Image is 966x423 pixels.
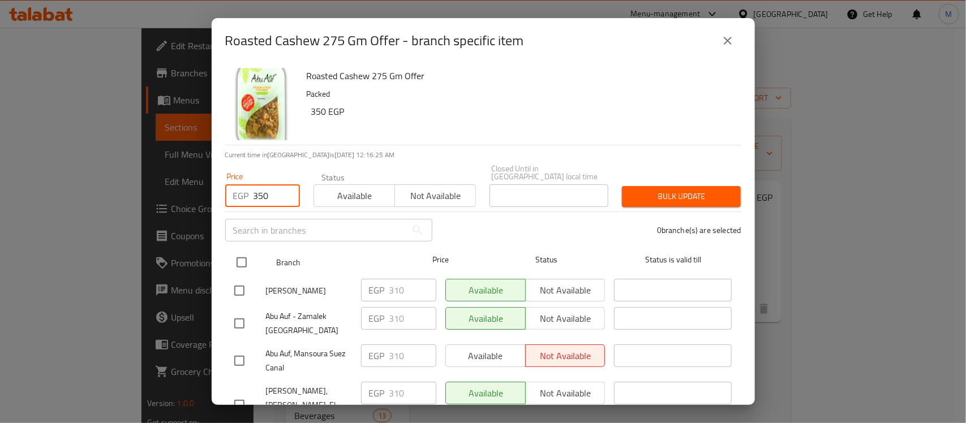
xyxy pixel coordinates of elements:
p: Current time in [GEOGRAPHIC_DATA] is [DATE] 12:16:25 AM [225,150,741,160]
span: [PERSON_NAME] [266,284,352,298]
p: EGP [369,386,385,400]
p: Packed [307,87,732,101]
button: Not available [394,184,476,207]
span: Price [403,253,478,267]
button: Bulk update [622,186,741,207]
button: close [714,27,741,54]
span: Abu Auf, Mansoura Suez Canal [266,347,352,375]
input: Please enter price [389,279,436,301]
input: Please enter price [389,382,436,404]
h6: 350 EGP [311,103,732,119]
span: Available [319,188,390,204]
input: Please enter price [389,344,436,367]
h6: Roasted Cashew 275 Gm Offer [307,68,732,84]
p: 0 branche(s) are selected [657,225,741,236]
span: Branch [276,256,394,270]
span: Not available [400,188,471,204]
p: EGP [369,312,385,325]
input: Please enter price [254,184,300,207]
span: Status [487,253,605,267]
h2: Roasted Cashew 275 Gm Offer - branch specific item [225,32,524,50]
img: Roasted Cashew 275 Gm Offer [225,68,298,140]
span: Abu Auf - Zamalek [GEOGRAPHIC_DATA] [266,309,352,338]
p: EGP [369,349,385,362]
p: EGP [369,283,385,297]
input: Search in branches [225,219,406,241]
span: Bulk update [631,189,732,204]
input: Please enter price [389,307,436,330]
span: Status is valid till [614,253,732,267]
p: EGP [233,189,249,202]
button: Available [314,184,395,207]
